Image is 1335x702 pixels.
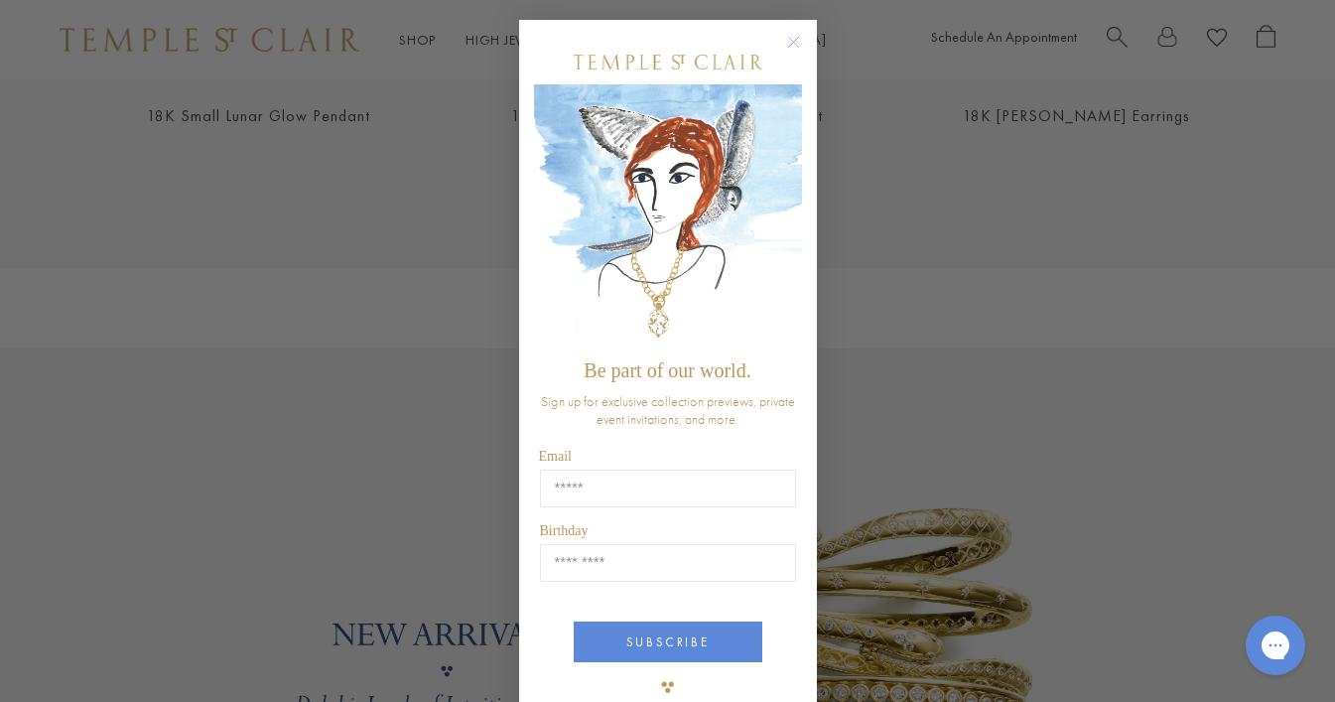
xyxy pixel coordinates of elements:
button: Close dialog [791,40,816,65]
span: Birthday [540,523,589,538]
span: Be part of our world. [584,359,750,381]
img: c4a9eb12-d91a-4d4a-8ee0-386386f4f338.jpeg [534,84,802,350]
span: Sign up for exclusive collection previews, private event invitations, and more. [541,392,795,428]
input: Email [540,470,796,507]
img: Temple St. Clair [574,55,762,70]
iframe: Gorgias live chat messenger [1236,609,1315,682]
span: Email [539,449,572,464]
button: SUBSCRIBE [574,622,762,662]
